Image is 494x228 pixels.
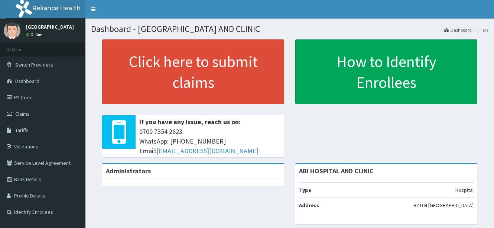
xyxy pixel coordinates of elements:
p: BZ104 [GEOGRAPHIC_DATA] [413,202,474,209]
img: User Image [4,22,20,39]
a: Dashboard [444,27,472,33]
span: Tariffs [15,127,29,134]
span: Switch Providers [15,61,53,68]
a: Click here to submit claims [102,39,284,104]
a: [EMAIL_ADDRESS][DOMAIN_NAME] [156,147,259,155]
a: Online [26,32,44,37]
li: Here [472,27,488,33]
span: Dashboard [15,78,39,84]
h1: Dashboard - [GEOGRAPHIC_DATA] AND CLINIC [91,24,488,34]
b: Type [299,187,311,193]
span: 0700 7354 2623 WhatsApp: [PHONE_NUMBER] Email: [139,127,280,155]
a: How to Identify Enrollees [295,39,477,104]
b: Administrators [106,167,151,175]
span: Claims [15,110,30,117]
b: Address [299,202,319,209]
p: [GEOGRAPHIC_DATA] [26,24,74,29]
b: If you have any issue, reach us on: [139,118,241,126]
strong: ABI HOSPITAL AND CLINIC [299,167,374,175]
p: Hospital [455,186,474,194]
